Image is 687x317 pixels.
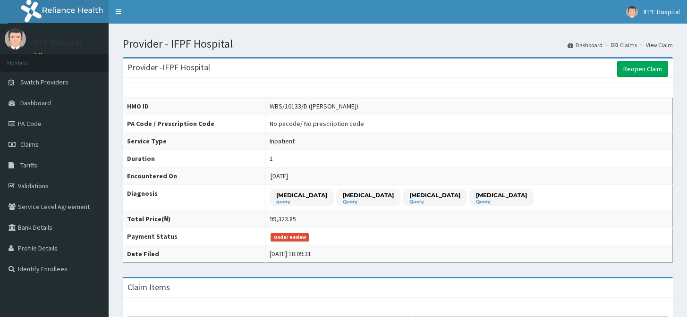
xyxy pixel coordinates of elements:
small: Query [409,200,460,204]
h3: Claim Items [127,283,170,292]
span: Switch Providers [20,78,68,86]
div: 1 [270,154,273,163]
a: Claims [611,41,637,49]
img: User Image [5,28,26,50]
small: Query [343,200,394,204]
div: WBS/10133/D ([PERSON_NAME]) [270,101,358,111]
th: Payment Status [123,228,266,245]
th: HMO ID [123,98,266,115]
div: Inpatient [270,136,295,146]
th: Duration [123,150,266,167]
span: Claims [20,140,39,149]
th: Total Price(₦) [123,210,266,228]
a: Reopen Claim [617,61,668,77]
p: IFPF Hospital [33,38,82,47]
span: Under Review [271,233,309,242]
small: Query [476,200,527,204]
a: View Claim [646,41,673,49]
span: Tariffs [20,161,37,169]
h3: Provider - IFPF Hospital [127,63,210,72]
div: [DATE] 18:09:31 [270,249,311,259]
span: [DATE] [271,172,288,180]
p: [MEDICAL_DATA] [343,191,394,199]
th: PA Code / Prescription Code [123,115,266,133]
small: query [276,200,327,204]
p: [MEDICAL_DATA] [476,191,527,199]
a: Online [33,51,56,58]
h1: Provider - IFPF Hospital [123,38,673,50]
span: IFPF Hospital [644,8,680,16]
a: Dashboard [568,41,602,49]
p: [MEDICAL_DATA] [276,191,327,199]
th: Service Type [123,133,266,150]
div: 99,323.85 [270,214,296,224]
th: Date Filed [123,245,266,263]
th: Encountered On [123,167,266,185]
p: [MEDICAL_DATA] [409,191,460,199]
img: User Image [626,6,638,18]
span: Dashboard [20,99,51,107]
div: No pacode / No prescription code [270,119,364,128]
th: Diagnosis [123,185,266,210]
